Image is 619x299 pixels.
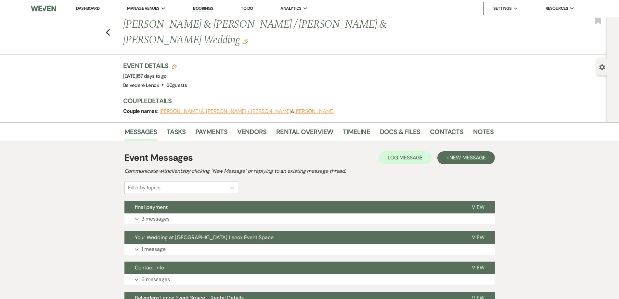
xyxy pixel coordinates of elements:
a: Docs & Files [380,127,420,141]
h1: Event Messages [124,151,193,165]
span: & [160,108,335,115]
img: Weven Logo [31,2,56,15]
span: Your Wedding at [GEOGRAPHIC_DATA] Lenox Event Space [135,234,274,241]
a: Dashboard [76,6,99,11]
p: 3 messages [141,215,170,223]
button: +New Message [437,151,495,164]
a: Messages [124,127,157,141]
p: 1 message [141,245,166,253]
span: 57 days to go [138,73,167,79]
span: View [472,264,484,271]
button: View [461,231,495,244]
a: Timeline [343,127,370,141]
button: [PERSON_NAME] & [PERSON_NAME] / [PERSON_NAME] [160,109,291,114]
button: final payment [124,201,461,213]
button: Your Wedding at [GEOGRAPHIC_DATA] Lenox Event Space [124,231,461,244]
button: Contact info [124,262,461,274]
a: Payments [195,127,227,141]
span: Settings [493,5,512,12]
button: [PERSON_NAME] [294,109,335,114]
a: Bookings [193,6,213,12]
a: Notes [473,127,494,141]
a: Rental Overview [276,127,333,141]
div: Filter by topics... [128,184,163,192]
button: Open lead details [599,64,605,70]
button: View [461,201,495,213]
a: Vendors [237,127,266,141]
button: 1 message [124,244,495,255]
button: View [461,262,495,274]
span: Resources [546,5,568,12]
span: Log Message [388,154,422,161]
a: To Do [241,6,253,11]
span: View [472,204,484,211]
button: 3 messages [124,213,495,224]
a: Tasks [167,127,186,141]
span: | [137,73,167,79]
span: Manage Venues [127,5,159,12]
span: 60 guests [166,82,187,88]
h2: Communicate with clients by clicking "New Message" or replying to an existing message thread. [124,167,495,175]
span: Belvedere Lenox [123,82,159,88]
span: final payment [135,204,168,211]
button: 6 messages [124,274,495,285]
span: [DATE] [123,73,167,79]
button: Edit [243,38,248,44]
h1: [PERSON_NAME] & [PERSON_NAME] / [PERSON_NAME] & [PERSON_NAME] Wedding [123,17,414,48]
p: 6 messages [141,275,170,284]
a: Contacts [430,127,463,141]
span: Contact info [135,264,164,271]
span: Analytics [280,5,301,12]
h3: Couple Details [123,96,487,105]
span: Couple names: [123,108,160,115]
span: View [472,234,484,241]
button: Log Message [379,151,432,164]
span: New Message [449,154,485,161]
h3: Event Details [123,61,187,70]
